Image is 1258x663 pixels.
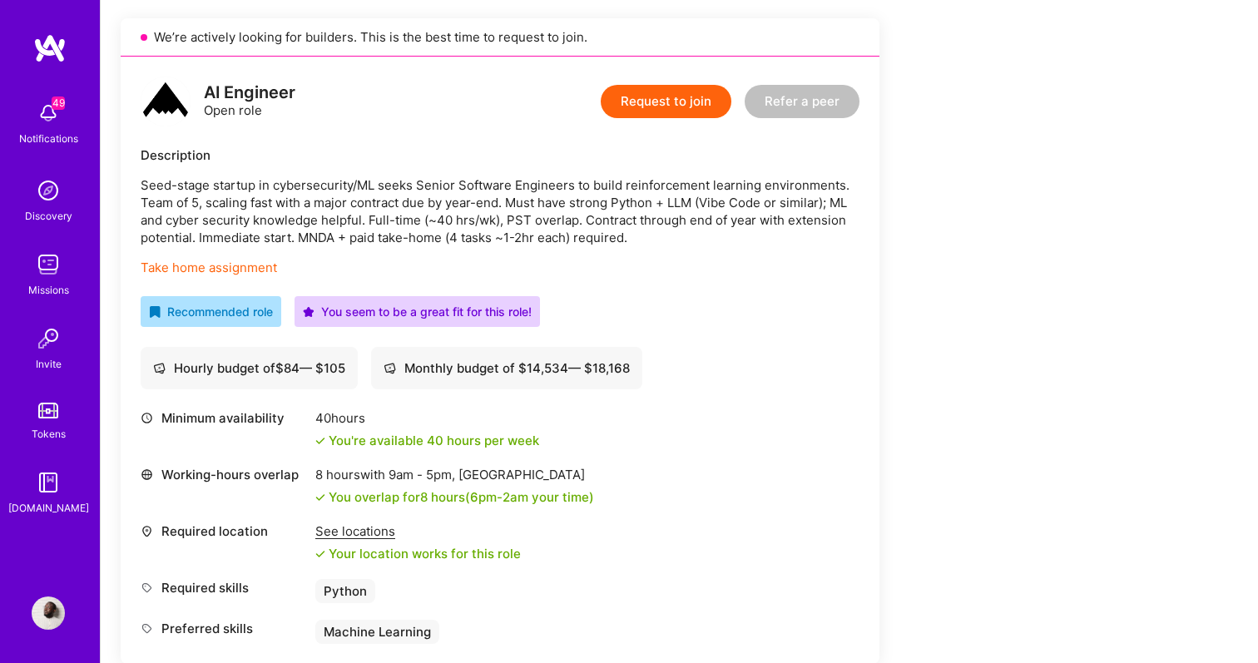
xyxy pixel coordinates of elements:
div: Tokens [32,425,66,443]
i: icon Tag [141,581,153,594]
a: Take home assignment [141,260,277,275]
div: Keywords nach Traffic [181,98,287,109]
button: Request to join [601,85,731,118]
img: bell [32,96,65,130]
i: icon Location [141,525,153,537]
div: Description [141,146,859,164]
button: Refer a peer [745,85,859,118]
i: icon Check [315,492,325,502]
div: You're available 40 hours per week [315,432,539,449]
p: Seed-stage startup in cybersecurity/ML seeks Senior Software Engineers to build reinforcement lea... [141,176,859,246]
i: icon PurpleStar [303,306,314,318]
i: icon Check [315,549,325,559]
div: Required skills [141,579,307,596]
div: Domain: [DOMAIN_NAME] [43,43,183,57]
i: icon Check [315,436,325,446]
img: Invite [32,322,65,355]
div: You overlap for 8 hours ( your time) [329,488,594,506]
div: 8 hours with [GEOGRAPHIC_DATA] [315,466,594,483]
div: AI Engineer [204,84,295,101]
div: Recommended role [149,303,273,320]
i: icon World [141,468,153,481]
img: User Avatar [32,596,65,630]
div: See locations [315,522,521,540]
div: Preferred skills [141,620,307,637]
div: Missions [28,281,69,299]
img: tab_domain_overview_orange.svg [67,96,81,110]
div: Domain [86,98,122,109]
div: Working-hours overlap [141,466,307,483]
img: tokens [38,403,58,418]
span: 6pm - 2am [470,489,528,505]
div: We’re actively looking for builders. This is the best time to request to join. [121,18,879,57]
i: icon RecommendedBadge [149,306,161,318]
img: logo [33,33,67,63]
img: logo [141,77,191,126]
div: You seem to be a great fit for this role! [303,303,532,320]
div: Monthly budget of $ 14,534 — $ 18,168 [384,359,630,377]
i: icon Clock [141,412,153,424]
div: [DOMAIN_NAME] [8,499,89,517]
div: Minimum availability [141,409,307,427]
div: Invite [36,355,62,373]
span: 49 [52,96,65,110]
div: 40 hours [315,409,539,427]
div: Open role [204,84,295,119]
img: website_grey.svg [27,43,40,57]
i: icon Tag [141,622,153,635]
img: guide book [32,466,65,499]
div: v 4.0.25 [47,27,82,40]
img: tab_keywords_by_traffic_grey.svg [162,96,176,110]
a: User Avatar [27,596,69,630]
div: Discovery [25,207,72,225]
img: logo_orange.svg [27,27,40,40]
div: Your location works for this role [315,545,521,562]
div: Notifications [19,130,78,147]
img: discovery [32,174,65,207]
img: teamwork [32,248,65,281]
i: icon Cash [384,362,396,374]
div: Hourly budget of $ 84 — $ 105 [153,359,345,377]
div: Required location [141,522,307,540]
div: Python [315,579,375,603]
i: icon Cash [153,362,166,374]
span: 9am - 5pm , [385,467,458,482]
div: Machine Learning [315,620,439,644]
